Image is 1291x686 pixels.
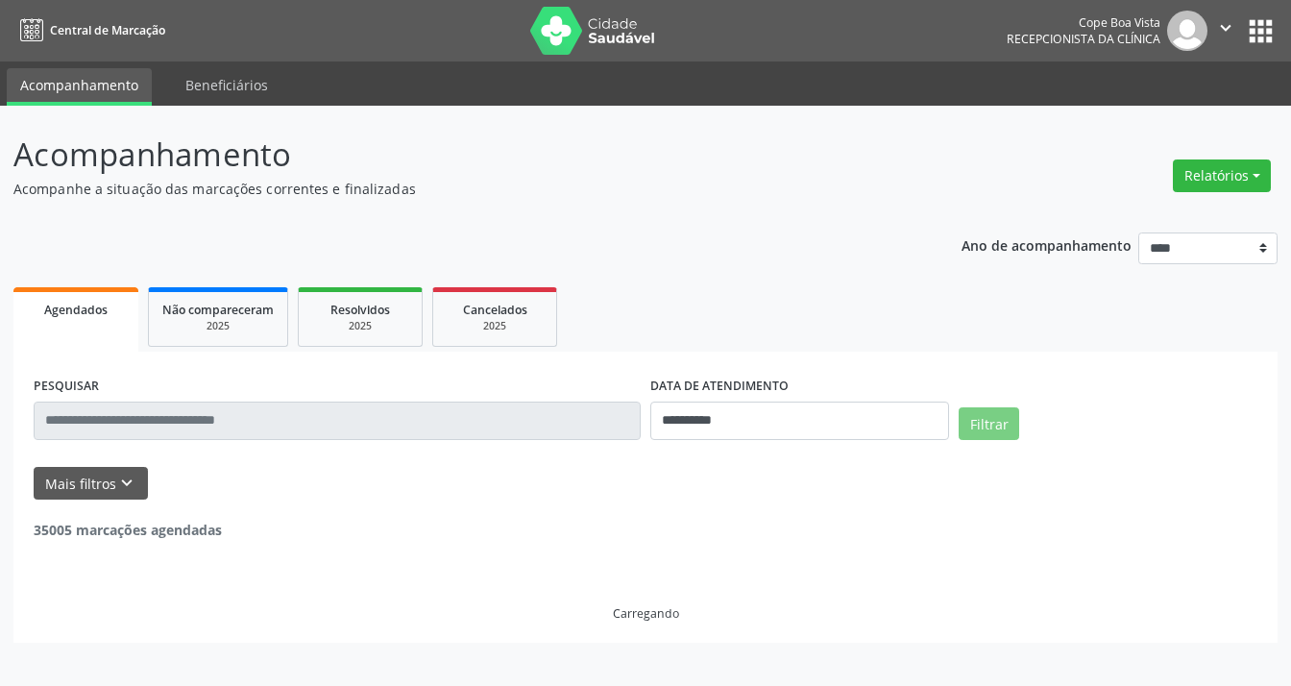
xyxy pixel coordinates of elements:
div: Carregando [613,605,679,622]
img: img [1167,11,1207,51]
div: 2025 [312,319,408,333]
p: Acompanhe a situação das marcações correntes e finalizadas [13,179,898,199]
strong: 35005 marcações agendadas [34,521,222,539]
span: Recepcionista da clínica [1007,31,1160,47]
a: Central de Marcação [13,14,165,46]
span: Cancelados [463,302,527,318]
i: keyboard_arrow_down [116,473,137,494]
span: Agendados [44,302,108,318]
button: Filtrar [959,407,1019,440]
div: 2025 [447,319,543,333]
label: DATA DE ATENDIMENTO [650,372,789,402]
div: 2025 [162,319,274,333]
button: Mais filtroskeyboard_arrow_down [34,467,148,501]
span: Resolvidos [330,302,390,318]
a: Acompanhamento [7,68,152,106]
i:  [1215,17,1236,38]
button: apps [1244,14,1278,48]
p: Acompanhamento [13,131,898,179]
p: Ano de acompanhamento [962,233,1132,257]
label: PESQUISAR [34,372,99,402]
span: Central de Marcação [50,22,165,38]
button:  [1207,11,1244,51]
a: Beneficiários [172,68,281,102]
div: Cope Boa Vista [1007,14,1160,31]
span: Não compareceram [162,302,274,318]
button: Relatórios [1173,159,1271,192]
